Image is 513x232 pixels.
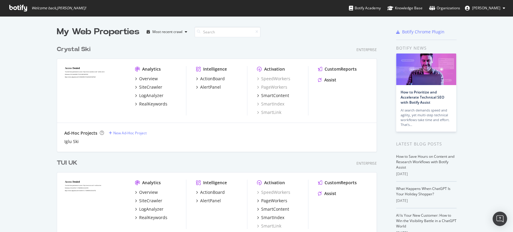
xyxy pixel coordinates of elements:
a: SmartLink [257,109,281,115]
a: Assist [318,191,336,197]
div: Knowledge Base [387,5,423,11]
a: Crystal Ski [57,45,93,54]
a: SiteCrawler [135,84,162,90]
div: Botify Academy [349,5,381,11]
a: ActionBoard [196,76,225,82]
a: AlertPanel [196,198,221,204]
div: Activation [264,66,285,72]
div: RealKeywords [139,215,167,221]
div: SmartContent [261,206,289,212]
a: How to Prioritize and Accelerate Technical SEO with Botify Assist [401,90,444,105]
div: Botify Chrome Plugin [402,29,444,35]
div: Analytics [142,66,161,72]
a: RealKeywords [135,215,167,221]
div: Overview [139,189,158,195]
div: RealKeywords [139,101,167,107]
div: Most recent crawl [152,30,182,34]
div: TUI UK [57,159,77,167]
a: SmartContent [257,93,289,99]
div: Analytics [142,180,161,186]
div: PageWorkers [261,198,287,204]
span: Welcome back, [PERSON_NAME] ! [32,6,86,11]
div: [DATE] [396,198,457,203]
div: LogAnalyzer [139,93,163,99]
span: Kristiina Halme [472,5,500,11]
div: Crystal Ski [57,45,90,54]
a: SmartLink [257,223,281,229]
button: Most recent crawl [144,27,190,37]
a: LogAnalyzer [135,93,163,99]
div: CustomReports [325,180,357,186]
a: How to Save Hours on Content and Research Workflows with Botify Assist [396,154,454,170]
a: SpeedWorkers [257,76,290,82]
div: Assist [324,191,336,197]
a: New Ad-Hoc Project [109,130,147,136]
div: [DATE] [396,171,457,177]
div: SmartContent [261,93,289,99]
a: SmartContent [257,206,289,212]
div: Activation [264,180,285,186]
a: Overview [135,189,158,195]
button: [PERSON_NAME] [460,3,510,13]
div: CustomReports [325,66,357,72]
div: Ad-Hoc Projects [64,130,97,136]
div: Intelligence [203,66,227,72]
a: Overview [135,76,158,82]
div: SiteCrawler [139,198,162,204]
div: Intelligence [203,180,227,186]
a: Assist [318,77,336,83]
div: Overview [139,76,158,82]
a: What Happens When ChatGPT Is Your Holiday Shopper? [396,186,450,197]
img: tui.co.uk [64,180,125,228]
div: My Web Properties [57,26,139,38]
a: PageWorkers [257,198,287,204]
a: ActionBoard [196,189,225,195]
div: AI search demands speed and agility, yet multi-step technical workflows take time and effort. Tha... [401,108,452,127]
div: AlertPanel [200,198,221,204]
div: SiteCrawler [139,84,162,90]
img: crystalski.co.uk [64,66,125,115]
a: AlertPanel [196,84,221,90]
a: PageWorkers [257,84,287,90]
a: TUI UK [57,159,80,167]
a: LogAnalyzer [135,206,163,212]
a: AI Is Your New Customer: How to Win the Visibility Battle in a ChatGPT World [396,213,457,229]
a: RealKeywords [135,101,167,107]
div: Enterprise [356,47,377,52]
div: LogAnalyzer [139,206,163,212]
a: CustomReports [318,180,357,186]
div: ActionBoard [200,76,225,82]
div: Open Intercom Messenger [493,212,507,226]
a: SmartIndex [257,101,284,107]
a: CustomReports [318,66,357,72]
div: Botify news [396,45,457,51]
img: How to Prioritize and Accelerate Technical SEO with Botify Assist [396,53,456,85]
div: SmartIndex [261,215,284,221]
div: Organizations [429,5,460,11]
div: Assist [324,77,336,83]
a: Botify Chrome Plugin [396,29,444,35]
div: New Ad-Hoc Project [113,130,147,136]
div: Enterprise [356,161,377,166]
a: SiteCrawler [135,198,162,204]
div: ActionBoard [200,189,225,195]
div: AlertPanel [200,84,221,90]
input: Search [194,27,261,37]
a: SpeedWorkers [257,189,290,195]
a: SmartIndex [257,215,284,221]
div: Latest Blog Posts [396,141,457,147]
a: Iglu Ski [64,139,79,145]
